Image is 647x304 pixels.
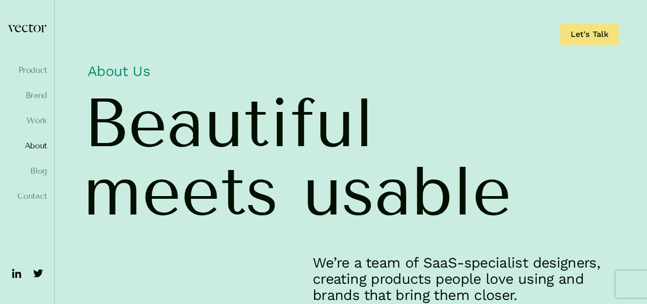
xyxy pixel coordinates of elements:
[7,66,47,75] a: Product
[31,266,45,281] img: ico-twitter-fill
[313,255,619,303] p: We’re a team of SaaS-specialist designers, creating products people love using and brands that br...
[9,266,24,281] img: ico-linkedin
[7,141,47,150] a: About
[7,166,47,175] a: Blog
[302,157,511,226] span: usable
[7,192,47,201] a: Contact
[83,58,619,89] h1: About Us
[83,157,279,226] span: meets
[7,116,47,125] a: Work
[560,23,619,45] a: Let's Talk
[83,89,374,157] span: Beautiful
[7,91,47,100] a: Brand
